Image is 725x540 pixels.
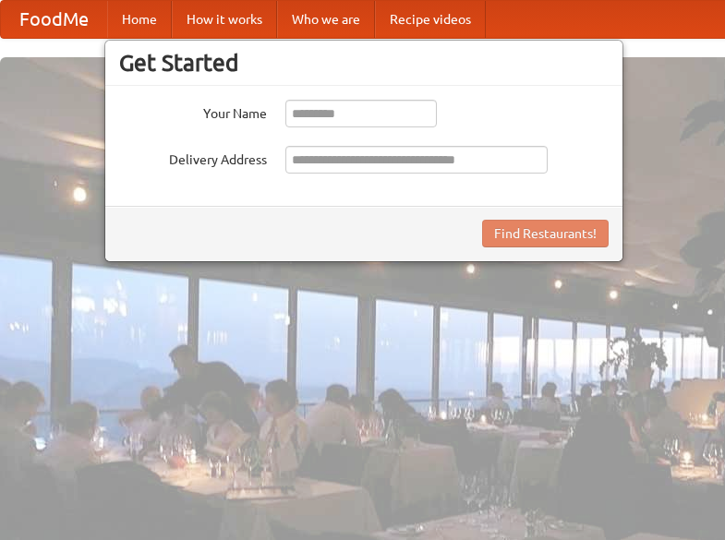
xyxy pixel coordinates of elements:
[119,49,609,77] h3: Get Started
[107,1,172,38] a: Home
[375,1,486,38] a: Recipe videos
[119,146,267,169] label: Delivery Address
[482,220,609,247] button: Find Restaurants!
[1,1,107,38] a: FoodMe
[172,1,277,38] a: How it works
[277,1,375,38] a: Who we are
[119,100,267,123] label: Your Name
